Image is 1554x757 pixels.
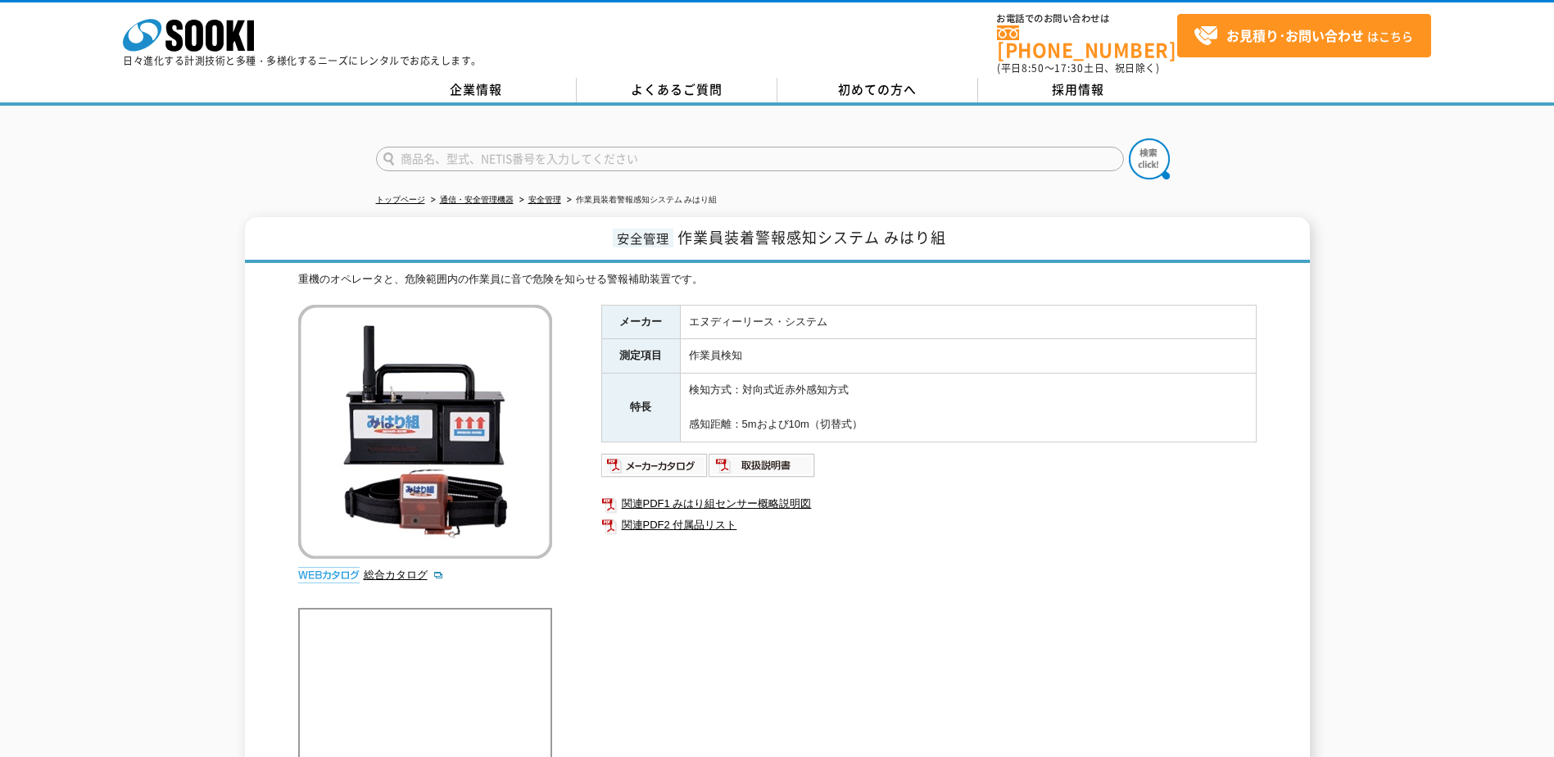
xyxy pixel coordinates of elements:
[978,78,1179,102] a: 採用情報
[997,61,1159,75] span: (平日 ～ 土日、祝日除く)
[601,463,709,475] a: メーカーカタログ
[1226,25,1364,45] strong: お見積り･お問い合わせ
[123,56,482,66] p: 日々進化する計測技術と多種・多様化するニーズにレンタルでお応えします。
[601,339,680,374] th: 測定項目
[440,195,514,204] a: 通信・安全管理機器
[680,374,1256,442] td: 検知方式：対向式近赤外感知方式 感知距離：5mおよび10m（切替式）
[528,195,561,204] a: 安全管理
[709,463,816,475] a: 取扱説明書
[1177,14,1431,57] a: お見積り･お問い合わせはこちら
[677,226,946,248] span: 作業員装着警報感知システム みはり組
[364,569,444,581] a: 総合カタログ
[564,192,718,209] li: 作業員装着警報感知システム みはり組
[1022,61,1044,75] span: 8:50
[1129,138,1170,179] img: btn_search.png
[680,305,1256,339] td: エヌディーリース・システム
[997,14,1177,24] span: お電話でのお問い合わせは
[577,78,777,102] a: よくあるご質問
[601,514,1257,536] a: 関連PDF2 付属品リスト
[601,305,680,339] th: メーカー
[680,339,1256,374] td: 作業員検知
[777,78,978,102] a: 初めての方へ
[613,229,673,247] span: 安全管理
[376,78,577,102] a: 企業情報
[709,452,816,478] img: 取扱説明書
[1194,24,1413,48] span: はこちら
[376,147,1124,171] input: 商品名、型式、NETIS番号を入力してください
[601,374,680,442] th: 特長
[298,305,552,559] img: 作業員装着警報感知システム みはり組
[838,80,917,98] span: 初めての方へ
[376,195,425,204] a: トップページ
[601,493,1257,514] a: 関連PDF1 みはり組センサー概略説明図
[298,271,1257,288] div: 重機のオペレータと、危険範囲内の作業員に音で危険を知らせる警報補助装置です。
[601,452,709,478] img: メーカーカタログ
[997,25,1177,59] a: [PHONE_NUMBER]
[1054,61,1084,75] span: 17:30
[298,567,360,583] img: webカタログ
